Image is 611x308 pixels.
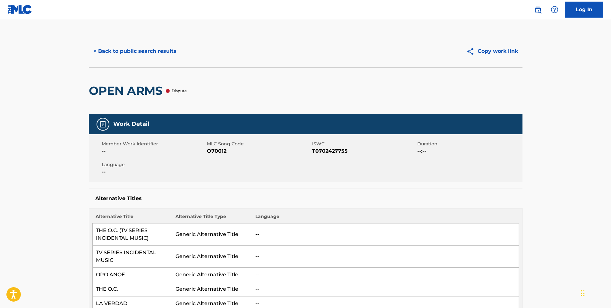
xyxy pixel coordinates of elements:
[551,6,558,13] img: help
[92,213,172,223] th: Alternative Title
[581,284,585,303] div: Drag
[8,5,32,14] img: MLC Logo
[312,147,416,155] span: T0702427755
[102,161,205,168] span: Language
[102,168,205,176] span: --
[113,120,149,128] h5: Work Detail
[172,246,252,268] td: Generic Alternative Title
[417,147,521,155] span: --:--
[99,120,107,128] img: Work Detail
[95,195,516,202] h5: Alternative Titles
[466,47,478,55] img: Copy work link
[252,213,519,223] th: Language
[89,43,181,59] button: < Back to public search results
[172,282,252,296] td: Generic Alternative Title
[172,223,252,246] td: Generic Alternative Title
[252,246,519,268] td: --
[207,141,310,147] span: MLC Song Code
[252,268,519,282] td: --
[417,141,521,147] span: Duration
[172,268,252,282] td: Generic Alternative Title
[172,213,252,223] th: Alternative Title Type
[462,43,522,59] button: Copy work link
[534,6,542,13] img: search
[92,268,172,282] td: OPO ANOE
[252,223,519,246] td: --
[207,147,310,155] span: O70012
[92,246,172,268] td: TV SERIES INCIDENTAL MUSIC
[565,2,603,18] a: Log In
[92,223,172,246] td: THE O.C. (TV SERIES INCIDENTAL MUSIC)
[102,141,205,147] span: Member Work Identifier
[252,282,519,296] td: --
[548,3,561,16] div: Help
[89,84,166,98] h2: OPEN ARMS
[102,147,205,155] span: --
[92,282,172,296] td: THE O.C.
[312,141,416,147] span: ISWC
[531,3,544,16] a: Public Search
[579,277,611,308] iframe: Chat Widget
[172,88,187,94] p: Dispute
